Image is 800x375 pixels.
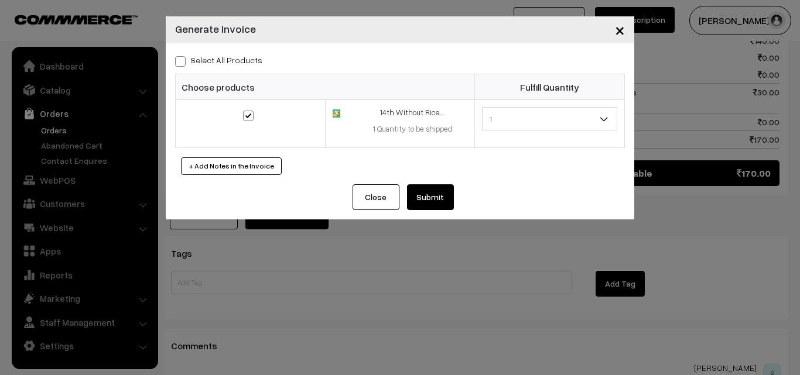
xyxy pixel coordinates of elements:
[353,184,399,210] button: Close
[358,107,467,119] div: 14th Without Rice...
[358,123,467,135] div: 1 Quantity to be shipped
[483,109,617,129] span: 1
[475,74,625,100] th: Fulfill Quantity
[482,107,617,130] span: 1
[606,12,634,48] button: Close
[176,74,475,100] th: Choose products
[175,21,256,37] h4: Generate Invoice
[175,54,262,66] label: Select all Products
[615,19,625,40] span: ×
[181,157,282,175] button: + Add Notes in the Invoice
[333,109,340,117] img: 17327207182824lunch-cartoon.jpg
[407,184,454,210] button: Submit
